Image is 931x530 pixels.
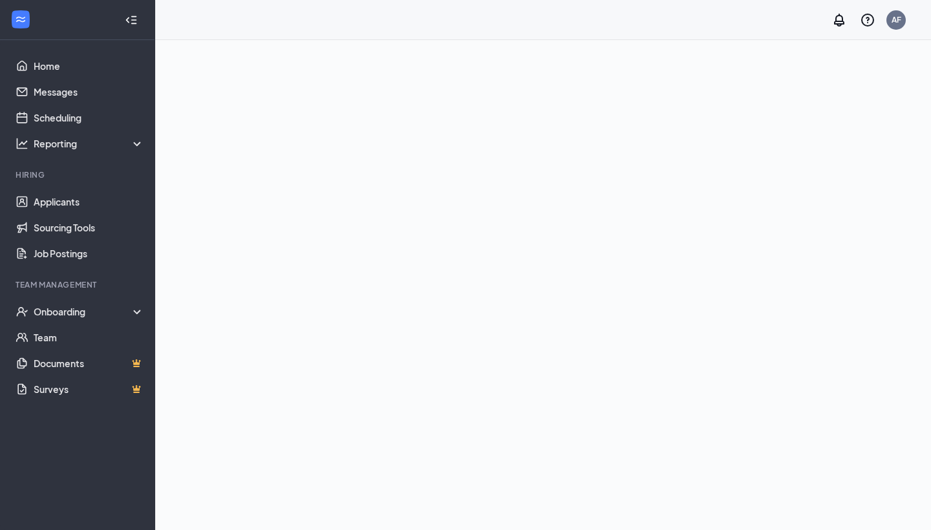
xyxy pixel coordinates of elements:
[860,12,875,28] svg: QuestionInfo
[34,189,144,215] a: Applicants
[892,14,901,25] div: AF
[14,13,27,26] svg: WorkstreamLogo
[34,53,144,79] a: Home
[16,137,28,150] svg: Analysis
[34,376,144,402] a: SurveysCrown
[125,14,138,26] svg: Collapse
[34,215,144,240] a: Sourcing Tools
[16,305,28,318] svg: UserCheck
[16,279,142,290] div: Team Management
[34,324,144,350] a: Team
[34,350,144,376] a: DocumentsCrown
[831,12,847,28] svg: Notifications
[34,79,144,105] a: Messages
[34,137,145,150] div: Reporting
[16,169,142,180] div: Hiring
[34,305,145,318] div: Onboarding
[34,105,144,131] a: Scheduling
[34,240,144,266] a: Job Postings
